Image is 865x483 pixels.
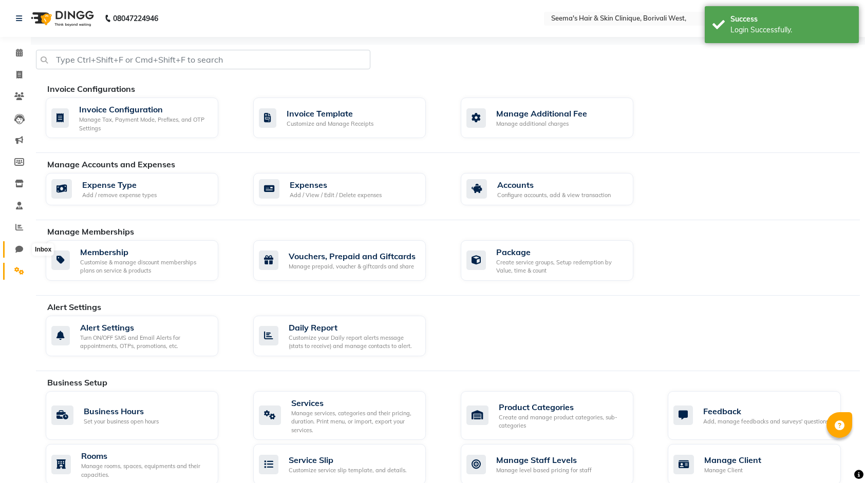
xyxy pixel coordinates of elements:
a: MembershipCustomise & manage discount memberships plans on service & products [46,240,238,281]
b: 08047224946 [113,4,158,33]
div: Business Hours [84,405,159,417]
a: Manage Additional FeeManage additional charges [461,98,653,138]
div: Expenses [290,179,382,191]
div: Login Successfully. [730,25,851,35]
a: Invoice TemplateCustomize and Manage Receipts [253,98,445,138]
div: Accounts [497,179,611,191]
img: logo [26,4,97,33]
div: Manage Tax, Payment Mode, Prefixes, and OTP Settings [79,115,210,132]
div: Inbox [32,244,54,256]
div: Rooms [81,450,210,462]
div: Invoice Configuration [79,103,210,115]
div: Feedback [703,405,829,417]
div: Turn ON/OFF SMS and Email Alerts for appointments, OTPs, promotions, etc. [80,334,210,351]
div: Create and manage product categories, sub-categories [499,413,625,430]
div: Invoice Template [287,107,373,120]
div: Configure accounts, add & view transaction [497,191,611,200]
div: Service Slip [289,454,407,466]
div: Customize and Manage Receipts [287,120,373,128]
div: Services [291,397,418,409]
a: Invoice ConfigurationManage Tax, Payment Mode, Prefixes, and OTP Settings [46,98,238,138]
a: FeedbackAdd, manage feedbacks and surveys' questions [668,391,860,440]
div: Membership [80,246,210,258]
a: Vouchers, Prepaid and GiftcardsManage prepaid, voucher & giftcards and share [253,240,445,281]
a: Product CategoriesCreate and manage product categories, sub-categories [461,391,653,440]
div: Package [496,246,625,258]
div: Customize service slip template, and details. [289,466,407,475]
div: Daily Report [289,321,418,334]
div: Add, manage feedbacks and surveys' questions [703,417,829,426]
div: Manage Client [704,466,761,475]
div: Product Categories [499,401,625,413]
div: Manage Client [704,454,761,466]
div: Customise & manage discount memberships plans on service & products [80,258,210,275]
div: Manage prepaid, voucher & giftcards and share [289,262,416,271]
div: Manage level based pricing for staff [496,466,592,475]
a: AccountsConfigure accounts, add & view transaction [461,173,653,205]
div: Create service groups, Setup redemption by Value, time & count [496,258,625,275]
a: ExpensesAdd / View / Edit / Delete expenses [253,173,445,205]
div: Expense Type [82,179,157,191]
div: Add / remove expense types [82,191,157,200]
div: Success [730,14,851,25]
a: Daily ReportCustomize your Daily report alerts message (stats to receive) and manage contacts to ... [253,316,445,356]
div: Add / View / Edit / Delete expenses [290,191,382,200]
a: PackageCreate service groups, Setup redemption by Value, time & count [461,240,653,281]
a: Expense TypeAdd / remove expense types [46,173,238,205]
div: Customize your Daily report alerts message (stats to receive) and manage contacts to alert. [289,334,418,351]
a: Business HoursSet your business open hours [46,391,238,440]
div: Alert Settings [80,321,210,334]
div: Set your business open hours [84,417,159,426]
input: Type Ctrl+Shift+F or Cmd+Shift+F to search [36,50,370,69]
div: Manage Staff Levels [496,454,592,466]
div: Manage Additional Fee [496,107,587,120]
div: Manage services, categories and their pricing, duration. Print menu, or import, export your servi... [291,409,418,435]
a: ServicesManage services, categories and their pricing, duration. Print menu, or import, export yo... [253,391,445,440]
a: Alert SettingsTurn ON/OFF SMS and Email Alerts for appointments, OTPs, promotions, etc. [46,316,238,356]
div: Manage rooms, spaces, equipments and their capacities. [81,462,210,479]
div: Vouchers, Prepaid and Giftcards [289,250,416,262]
div: Manage additional charges [496,120,587,128]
